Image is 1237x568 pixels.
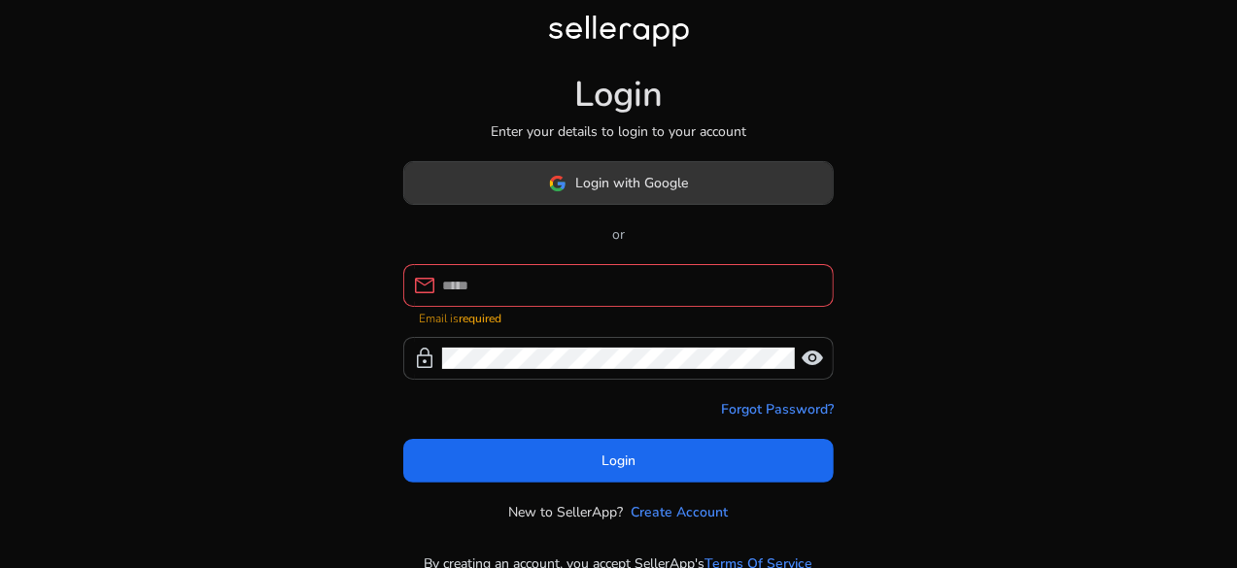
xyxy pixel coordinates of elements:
span: mail [413,274,436,297]
h1: Login [574,74,663,116]
mat-error: Email is [419,307,818,327]
span: visibility [801,347,824,370]
span: lock [413,347,436,370]
p: New to SellerApp? [509,502,624,522]
button: Login with Google [403,161,834,205]
a: Create Account [632,502,729,522]
p: or [403,224,834,245]
img: google-logo.svg [549,175,567,192]
a: Forgot Password? [721,399,834,419]
span: Login [601,451,636,471]
span: Login with Google [576,173,689,193]
strong: required [459,311,501,326]
button: Login [403,439,834,483]
p: Enter your details to login to your account [491,121,746,142]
